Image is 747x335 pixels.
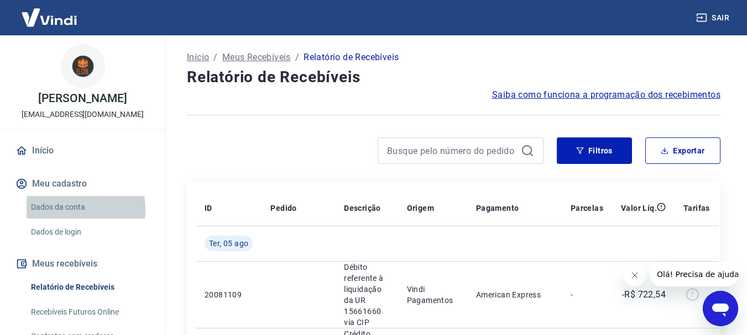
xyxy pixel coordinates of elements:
[476,289,553,300] p: American Express
[557,137,632,164] button: Filtros
[187,51,209,64] a: Início
[27,221,152,243] a: Dados de login
[571,289,603,300] p: -
[13,252,152,276] button: Meus recebíveis
[407,284,458,306] p: Vindi Pagamentos
[645,137,720,164] button: Exportar
[492,88,720,102] a: Saiba como funciona a programação dos recebimentos
[213,51,217,64] p: /
[703,291,738,326] iframe: Botão para abrir a janela de mensagens
[270,203,296,214] p: Pedido
[27,301,152,323] a: Recebíveis Futuros Online
[61,44,105,88] img: dbdd4711-c482-437f-a5f1-b3fd34e5259b.jpeg
[622,288,666,301] p: -R$ 722,54
[304,51,399,64] p: Relatório de Recebíveis
[295,51,299,64] p: /
[209,238,248,249] span: Ter, 05 ago
[13,172,152,196] button: Meu cadastro
[13,139,152,163] a: Início
[387,142,516,159] input: Busque pelo número do pedido
[683,203,710,214] p: Tarifas
[650,262,738,286] iframe: Mensagem da empresa
[344,262,389,328] p: Débito referente à liquidação da UR 15661660 via CIP
[27,276,152,299] a: Relatório de Recebíveis
[22,109,144,120] p: [EMAIL_ADDRESS][DOMAIN_NAME]
[205,289,253,300] p: 20081109
[407,203,434,214] p: Origem
[38,93,127,104] p: [PERSON_NAME]
[205,203,212,214] p: ID
[27,196,152,219] a: Dados da conta
[222,51,291,64] a: Meus Recebíveis
[621,203,657,214] p: Valor Líq.
[624,264,646,286] iframe: Fechar mensagem
[476,203,519,214] p: Pagamento
[7,8,93,17] span: Olá! Precisa de ajuda?
[187,66,720,88] h4: Relatório de Recebíveis
[344,203,381,214] p: Descrição
[694,8,734,28] button: Sair
[13,1,85,34] img: Vindi
[571,203,603,214] p: Parcelas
